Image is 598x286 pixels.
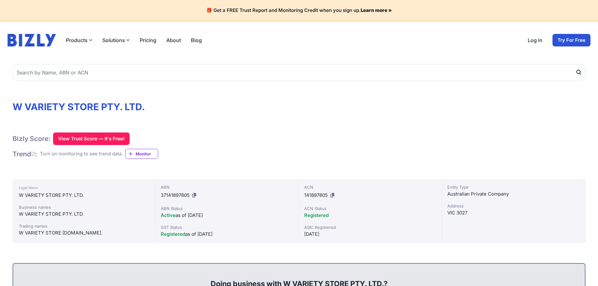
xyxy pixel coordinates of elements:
div: VIC 3027 [447,209,580,217]
h1: Trend : [13,150,37,158]
div: Entity Type [447,184,580,190]
div: W VARIETY STORE PTY. LTD. [19,192,149,199]
div: ABN Status [161,205,294,212]
div: GST Status [161,224,294,230]
div: Business names [19,204,149,210]
div: Turn on monitoring to see trend data. [40,150,123,158]
span: Registered [304,212,329,218]
a: Log in [528,36,542,44]
a: Blog [191,36,202,44]
div: W VARIETY STORE PTY. LTD. [19,210,149,218]
button: View Trust Score — It's Free! [53,132,130,145]
a: Try For Free [552,34,590,46]
a: Monitor [125,149,158,159]
button: Products [66,36,92,44]
a: Pricing [140,36,156,44]
button: Solutions [102,36,130,44]
a: Learn more » [361,7,392,13]
div: Trading names [19,223,149,229]
div: as of [DATE] [161,230,294,238]
div: [DATE] [304,230,437,238]
span: 141897805 [304,192,328,198]
h4: 🎁 Get a FREE Trust Report and Monitoring Credit when you sign up. [8,8,590,13]
div: as of [DATE] [161,212,294,219]
div: ASIC Registered [304,224,437,230]
span: Monitor [136,151,158,157]
div: ACN [304,184,437,190]
a: About [166,36,181,44]
div: Australian Private Company [447,190,580,198]
div: Legal Name [19,184,149,192]
h1: Bizly Score: [13,134,51,143]
div: W VARIETY STORE [DOMAIN_NAME]. [19,229,149,237]
input: Search by Name, ABN or ACN [13,64,585,81]
div: ACN Status [304,205,437,212]
span: Registered [161,231,185,237]
span: Active [161,212,175,218]
div: ABN [161,184,294,190]
div: Address [447,203,580,209]
h1: W VARIETY STORE PTY. LTD. [13,101,585,112]
span: 37141897805 [161,192,190,198]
